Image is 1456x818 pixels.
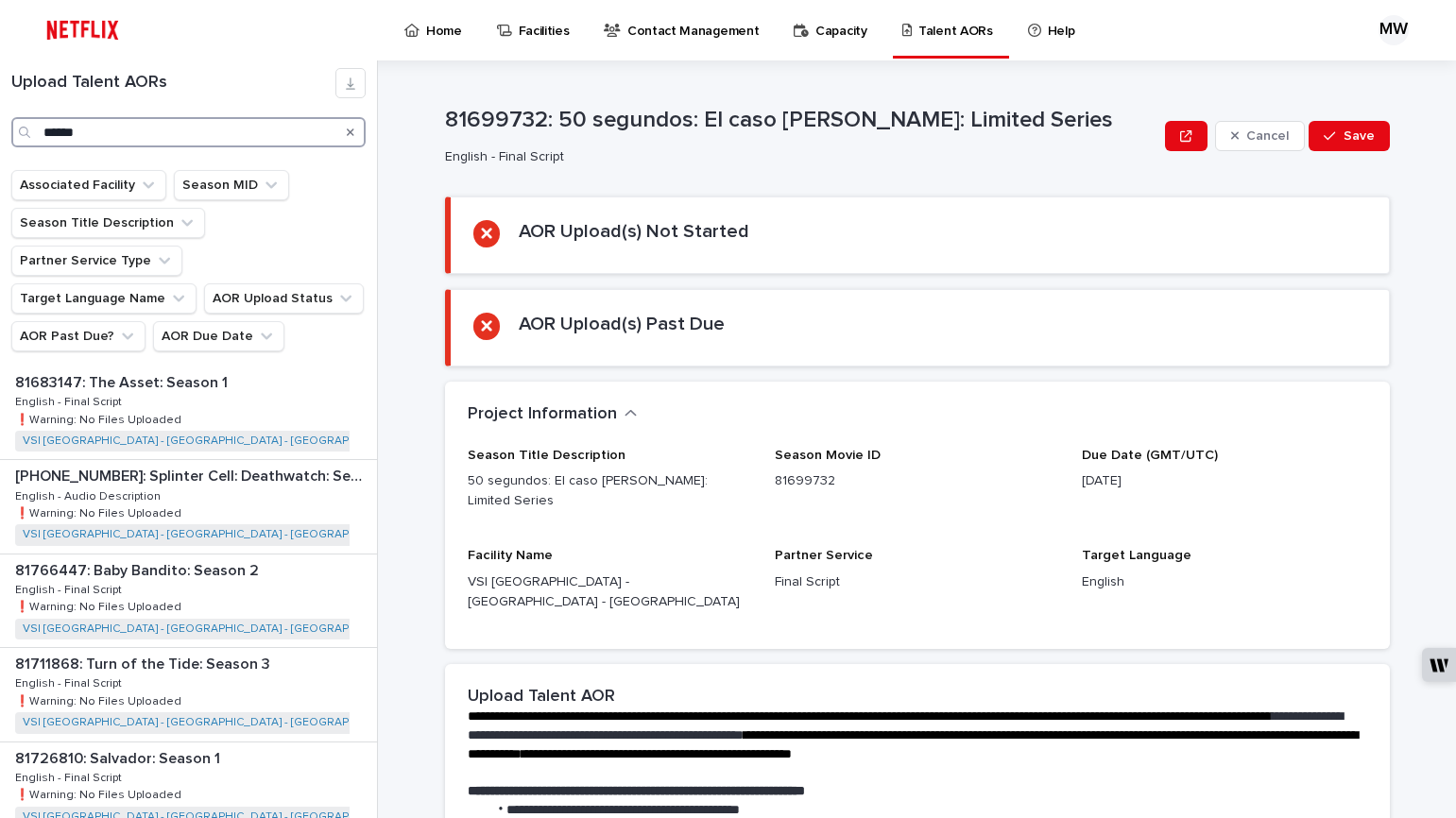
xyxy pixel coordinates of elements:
[38,11,128,49] img: ifQbXi3ZQGMSEF7WDB7W
[15,691,185,708] p: ❗️Warning: No Files Uploaded
[23,528,405,541] a: VSI [GEOGRAPHIC_DATA] - [GEOGRAPHIC_DATA] - [GEOGRAPHIC_DATA]
[15,503,185,520] p: ❗️Warning: No Files Uploaded
[468,471,752,511] p: 50 segundos: El caso [PERSON_NAME]: Limited Series
[1246,129,1289,143] span: Cancel
[204,283,364,314] button: AOR Upload Status
[519,313,725,335] h2: AOR Upload(s) Past Due
[174,170,289,200] button: Season MID
[468,404,638,425] button: Project Information
[15,673,126,690] p: English - Final Script
[1379,15,1409,45] div: MW
[775,449,881,462] span: Season Movie ID
[15,768,126,785] p: English - Final Script
[23,716,405,729] a: VSI [GEOGRAPHIC_DATA] - [GEOGRAPHIC_DATA] - [GEOGRAPHIC_DATA]
[775,471,1059,491] p: 81699732
[1309,121,1389,151] button: Save
[11,321,146,351] button: AOR Past Due?
[775,572,1059,592] p: Final Script
[15,486,164,503] p: English - Audio Description
[11,208,205,238] button: Season Title Description
[775,549,873,562] span: Partner Service
[468,572,752,612] p: VSI [GEOGRAPHIC_DATA] - [GEOGRAPHIC_DATA] - [GEOGRAPHIC_DATA]
[15,558,263,580] p: 81766447: Baby Bandito: Season 2
[15,392,126,409] p: English - Final Script
[15,410,185,427] p: ❗️Warning: No Files Uploaded
[1082,471,1366,491] p: [DATE]
[468,404,617,425] h2: Project Information
[1082,572,1366,592] p: English
[519,220,749,243] h2: AOR Upload(s) Not Started
[23,435,405,448] a: VSI [GEOGRAPHIC_DATA] - [GEOGRAPHIC_DATA] - [GEOGRAPHIC_DATA]
[15,785,185,802] p: ❗️Warning: No Files Uploaded
[445,107,1158,134] p: 81699732: 50 segundos: El caso [PERSON_NAME]: Limited Series
[1082,449,1218,462] span: Due Date (GMT/UTC)
[468,687,615,707] h2: Upload Talent AOR
[15,464,373,486] p: [PHONE_NUMBER]: Splinter Cell: Deathwatch: Season 1
[1344,129,1375,143] span: Save
[11,283,197,314] button: Target Language Name
[1215,121,1306,151] button: Cancel
[153,321,284,351] button: AOR Due Date
[11,73,335,94] h1: Upload Talent AORs
[15,580,126,597] p: English - Final Script
[15,370,231,392] p: 81683147: The Asset: Season 1
[1082,549,1191,562] span: Target Language
[11,117,366,147] input: Search
[468,549,553,562] span: Facility Name
[15,597,185,614] p: ❗️Warning: No Files Uploaded
[23,622,405,636] a: VSI [GEOGRAPHIC_DATA] - [GEOGRAPHIC_DATA] - [GEOGRAPHIC_DATA]
[11,170,166,200] button: Associated Facility
[468,449,625,462] span: Season Title Description
[15,652,274,673] p: 81711868: Turn of the Tide: Season 3
[15,746,224,768] p: 81726810: Salvador: Season 1
[11,246,182,276] button: Partner Service Type
[445,149,1151,165] p: English - Final Script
